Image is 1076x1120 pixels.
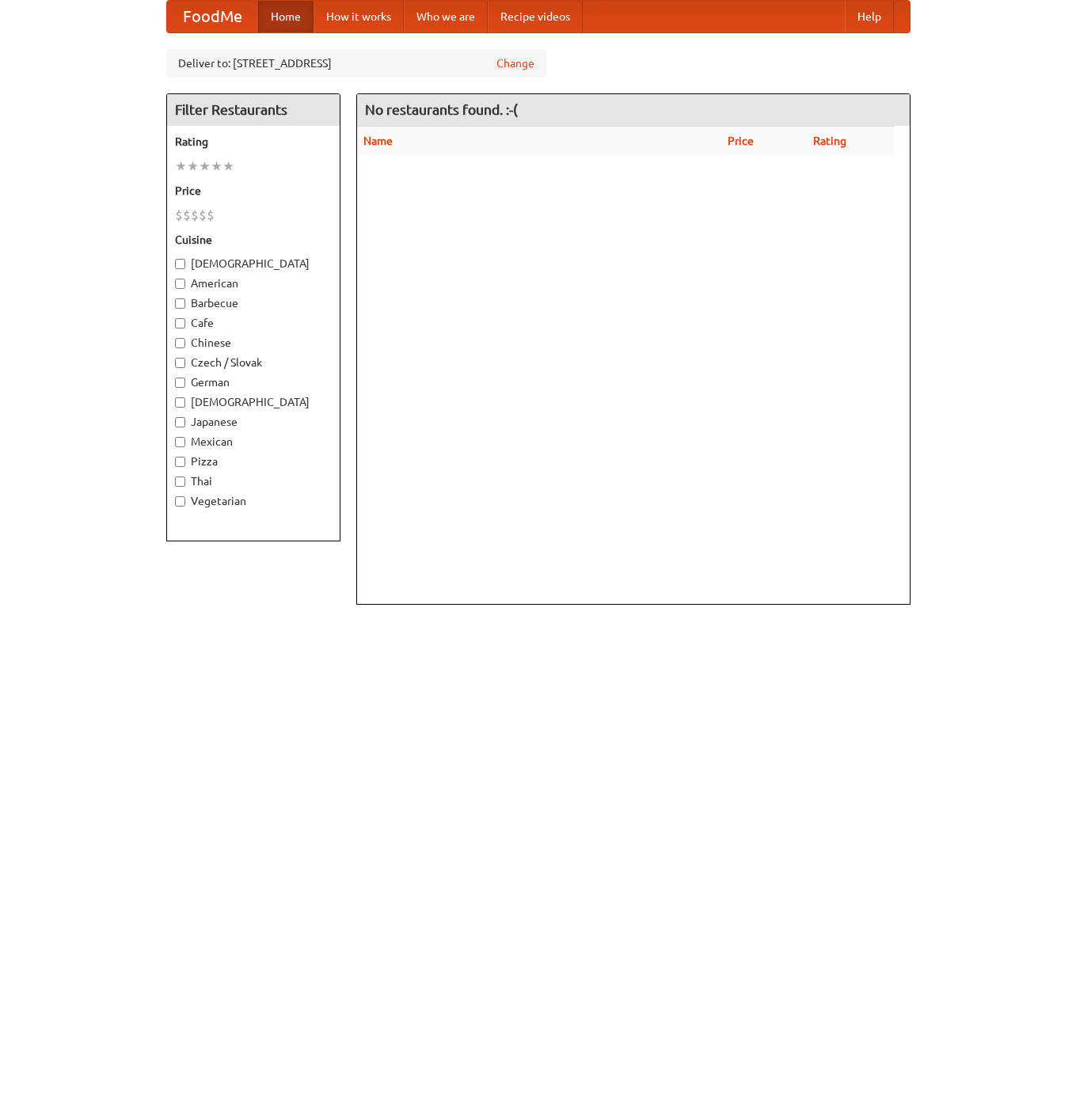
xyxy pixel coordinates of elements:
[175,397,185,408] input: [DEMOGRAPHIC_DATA]
[175,437,185,447] input: Mexican
[728,135,754,147] a: Price
[365,102,518,117] ng-pluralize: No restaurants found. :-(
[175,454,332,469] label: Pizza
[175,315,332,331] label: Cafe
[175,417,185,427] input: Japanese
[175,394,332,410] label: [DEMOGRAPHIC_DATA]
[211,158,222,175] li: ★
[175,259,185,269] input: [DEMOGRAPHIC_DATA]
[199,207,207,224] li: $
[175,476,185,487] input: Thai
[175,232,332,248] h5: Cuisine
[488,1,583,32] a: Recipe videos
[175,134,332,150] h5: Rating
[175,318,185,328] input: Cafe
[314,1,404,32] a: How it works
[175,158,187,175] li: ★
[183,207,191,224] li: $
[175,298,185,309] input: Barbecue
[363,135,393,147] a: Name
[191,207,199,224] li: $
[167,1,258,32] a: FoodMe
[207,207,215,224] li: $
[175,275,332,291] label: American
[845,1,894,32] a: Help
[496,55,534,71] a: Change
[175,374,332,390] label: German
[175,457,185,467] input: Pizza
[175,473,332,489] label: Thai
[813,135,846,147] a: Rating
[199,158,211,175] li: ★
[258,1,314,32] a: Home
[175,338,185,348] input: Chinese
[175,183,332,199] h5: Price
[167,94,340,126] h4: Filter Restaurants
[175,355,332,370] label: Czech / Slovak
[175,414,332,430] label: Japanese
[175,434,332,450] label: Mexican
[175,378,185,388] input: German
[404,1,488,32] a: Who we are
[187,158,199,175] li: ★
[175,335,332,351] label: Chinese
[175,496,185,507] input: Vegetarian
[175,295,332,311] label: Barbecue
[175,358,185,368] input: Czech / Slovak
[222,158,234,175] li: ★
[175,207,183,224] li: $
[175,493,332,509] label: Vegetarian
[175,279,185,289] input: American
[175,256,332,271] label: [DEMOGRAPHIC_DATA]
[166,49,546,78] div: Deliver to: [STREET_ADDRESS]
